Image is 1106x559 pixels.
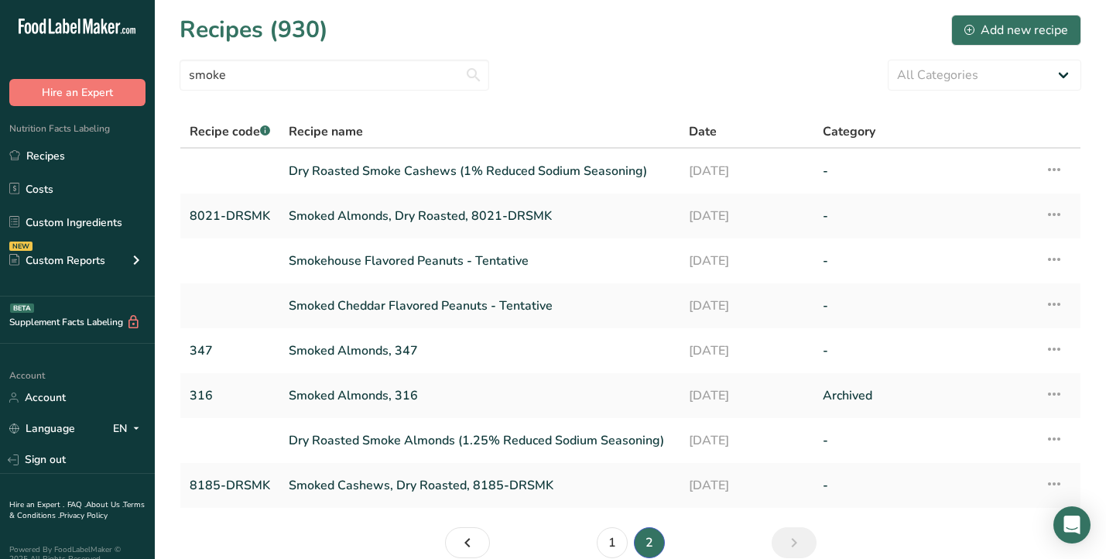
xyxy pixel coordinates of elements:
button: Add new recipe [951,15,1081,46]
a: Privacy Policy [60,510,108,521]
span: Recipe code [190,123,270,140]
a: [DATE] [689,200,804,232]
a: - [823,245,1026,277]
a: - [823,290,1026,322]
input: Search for recipe [180,60,489,91]
span: Category [823,122,875,141]
a: FAQ . [67,499,86,510]
a: Smoked Almonds, Dry Roasted, 8021-DRSMK [289,200,670,232]
a: About Us . [86,499,123,510]
a: [DATE] [689,379,804,412]
a: 8185-DRSMK [190,469,270,502]
a: - [823,155,1026,187]
a: Smoked Cashews, Dry Roasted, 8185-DRSMK [289,469,670,502]
a: Smoked Almonds, 316 [289,379,670,412]
a: Smoked Cheddar Flavored Peanuts - Tentative [289,290,670,322]
a: Page 1. [597,527,628,558]
a: [DATE] [689,245,804,277]
span: Date [689,122,717,141]
a: - [823,424,1026,457]
a: [DATE] [689,290,804,322]
a: - [823,334,1026,367]
div: EN [113,420,146,438]
a: Terms & Conditions . [9,499,145,521]
a: Language [9,415,75,442]
div: Add new recipe [964,21,1068,39]
a: Hire an Expert . [9,499,64,510]
span: Recipe name [289,122,363,141]
div: Custom Reports [9,252,105,269]
div: Open Intercom Messenger [1053,506,1091,544]
a: Smokehouse Flavored Peanuts - Tentative [289,245,670,277]
a: Dry Roasted Smoke Cashews (1% Reduced Sodium Seasoning) [289,155,670,187]
h1: Recipes (930) [180,12,328,47]
a: - [823,200,1026,232]
a: [DATE] [689,155,804,187]
a: Page 3. [772,527,817,558]
a: Smoked Almonds, 347 [289,334,670,367]
a: [DATE] [689,469,804,502]
div: NEW [9,242,33,251]
a: [DATE] [689,334,804,367]
a: [DATE] [689,424,804,457]
a: 347 [190,334,270,367]
a: Archived [823,379,1026,412]
button: Hire an Expert [9,79,146,106]
a: Page 1. [445,527,490,558]
a: Dry Roasted Smoke Almonds (1.25% Reduced Sodium Seasoning) [289,424,670,457]
a: 8021-DRSMK [190,200,270,232]
div: BETA [10,304,34,313]
a: - [823,469,1026,502]
a: 316 [190,379,270,412]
